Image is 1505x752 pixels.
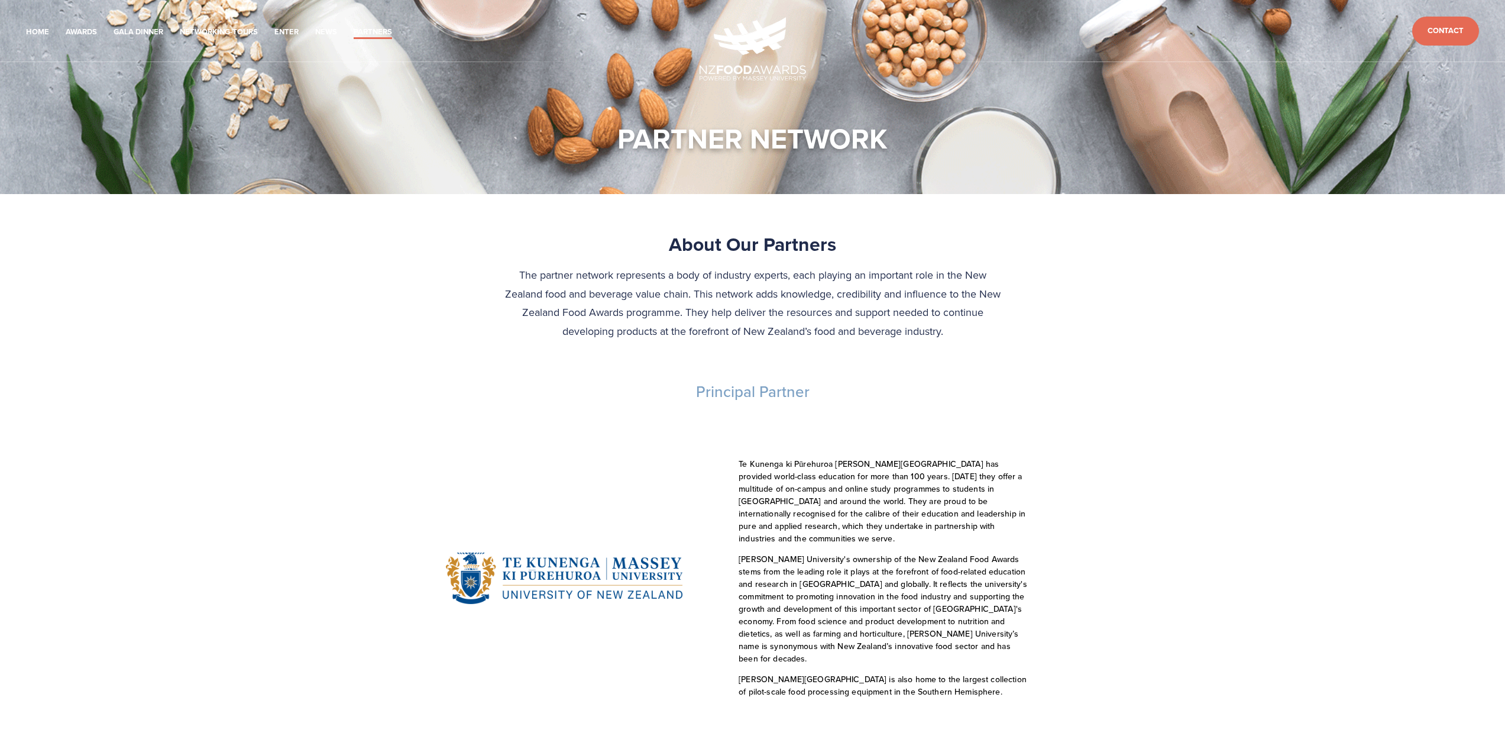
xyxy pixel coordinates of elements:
a: [PERSON_NAME] University's ownership of the New Zealand Food Awards stems from the leading role i... [739,553,1030,664]
a: Awards [66,25,97,39]
a: Enter [274,25,299,39]
p: The partner network represents a body of industry experts, each playing an important role in the ... [504,266,1002,340]
a: Networking-Tours [180,25,258,39]
h3: Principal Partner [374,382,1131,402]
a: News [315,25,337,39]
a: [PERSON_NAME][GEOGRAPHIC_DATA] is also home to the largest collection of pilot-scale food process... [739,673,1029,698]
a: Te Kunenga ki Pūrehuroa [PERSON_NAME][GEOGRAPHIC_DATA] has provided world-class education for mor... [739,458,1028,544]
strong: About Our Partners [669,230,836,258]
a: Home [26,25,49,39]
a: Gala Dinner [114,25,163,39]
a: Partners [354,25,392,39]
a: Contact [1412,17,1479,46]
h1: PARTNER NETWORK [617,121,888,156]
